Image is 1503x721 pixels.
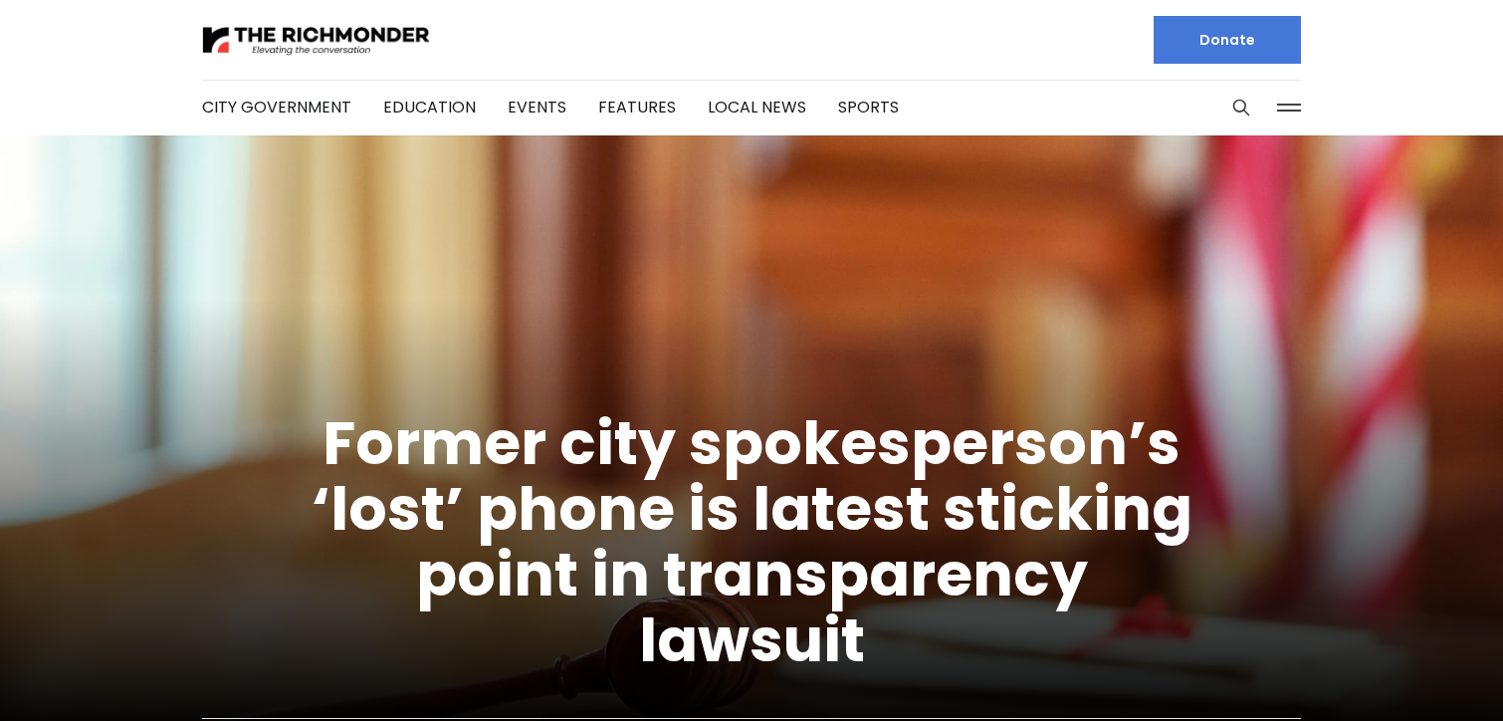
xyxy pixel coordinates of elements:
a: City Government [202,96,351,119]
a: Education [383,96,476,119]
a: Donate [1154,16,1301,64]
a: Former city spokesperson’s ‘lost’ phone is latest sticking point in transparency lawsuit [312,401,1192,682]
a: Sports [838,96,899,119]
a: Local News [708,96,806,119]
button: Search this site [1226,93,1256,122]
a: Features [598,96,676,119]
a: Events [508,96,566,119]
img: The Richmonder [202,23,431,58]
iframe: portal-trigger [1335,623,1503,721]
